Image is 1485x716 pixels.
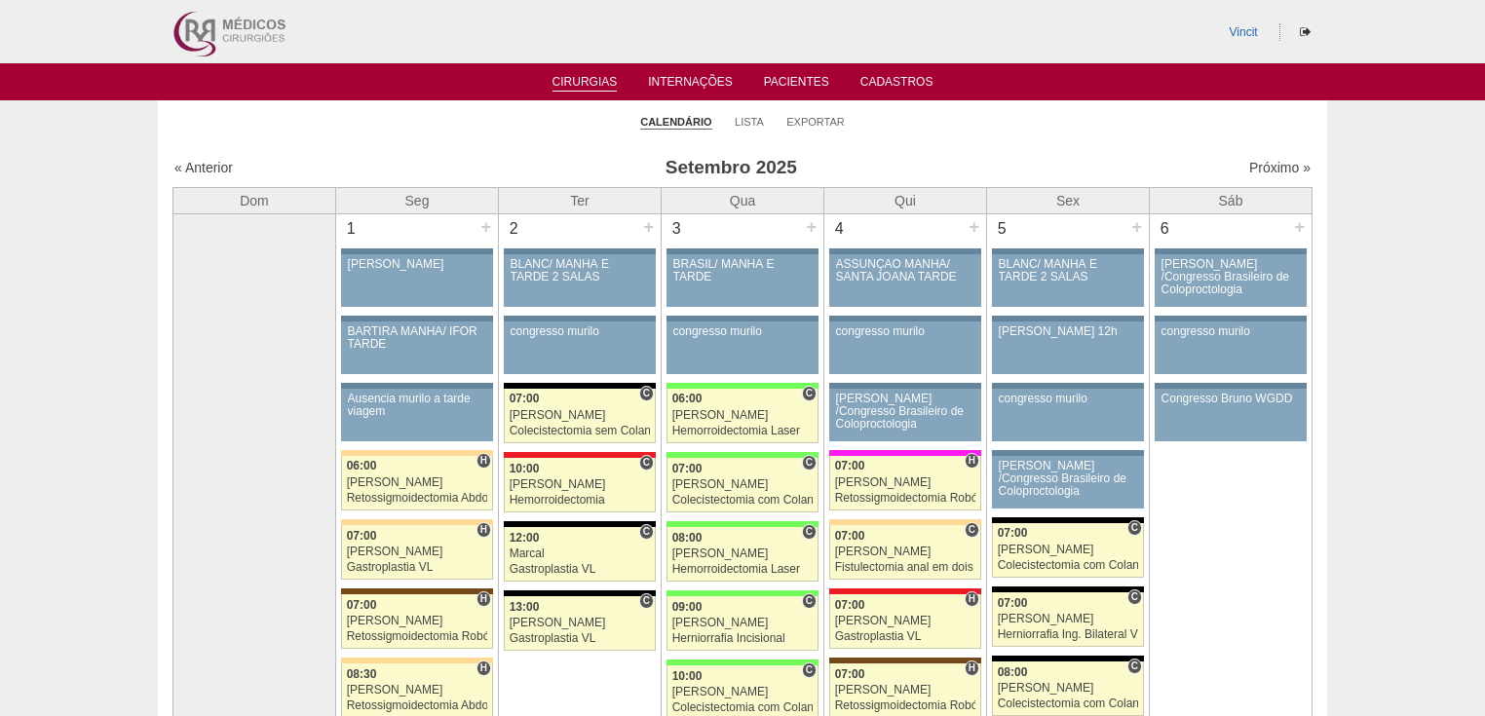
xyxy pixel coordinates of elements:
div: Gastroplastia VL [347,561,488,574]
th: Seg [336,187,499,213]
th: Ter [499,187,662,213]
div: Key: Brasil [666,521,819,527]
div: Key: Bartira [341,519,493,525]
a: [PERSON_NAME] /Congresso Brasileiro de Coloproctologia [829,389,981,441]
span: Consultório [1127,589,1142,605]
span: Consultório [639,524,654,540]
a: Próximo » [1249,160,1311,175]
div: Ausencia murilo a tarde viagem [348,393,487,418]
div: Key: Brasil [666,659,819,665]
a: H 07:00 [PERSON_NAME] Gastroplastia VL [829,594,981,649]
div: Key: Bartira [341,450,493,456]
span: Consultório [1127,659,1142,674]
div: [PERSON_NAME] [998,613,1139,625]
div: Key: Blanc [504,590,656,596]
span: Consultório [639,386,654,401]
div: Key: Assunção [829,588,981,594]
div: + [803,214,819,240]
a: C 07:00 [PERSON_NAME] Herniorrafia Ing. Bilateral VL [992,592,1144,647]
a: C 13:00 [PERSON_NAME] Gastroplastia VL [504,596,656,651]
div: [PERSON_NAME] [835,615,976,627]
div: 5 [987,214,1017,244]
span: 06:00 [672,392,703,405]
a: [PERSON_NAME] /Congresso Brasileiro de Coloproctologia [992,456,1144,509]
a: [PERSON_NAME] /Congresso Brasileiro de Coloproctologia [1155,254,1307,307]
div: [PERSON_NAME] [835,546,976,558]
a: Exportar [786,115,845,129]
div: + [1128,214,1145,240]
a: H 07:00 [PERSON_NAME] Retossigmoidectomia Robótica [829,456,981,510]
div: BLANC/ MANHÃ E TARDE 2 SALAS [999,258,1138,283]
div: Gastroplastia VL [510,632,651,645]
div: Colecistectomia com Colangiografia VL [672,494,814,507]
a: C 09:00 [PERSON_NAME] Herniorrafia Incisional [666,596,819,651]
a: Cirurgias [552,75,618,92]
div: Key: Blanc [992,517,1144,523]
div: [PERSON_NAME] [347,546,488,558]
span: 07:00 [998,596,1028,610]
a: congresso murilo [829,321,981,374]
span: 12:00 [510,531,540,545]
div: Key: Aviso [1155,248,1307,254]
div: 1 [336,214,366,244]
div: Herniorrafia Incisional [672,632,814,645]
a: congresso murilo [1155,321,1307,374]
span: Hospital [965,660,979,676]
div: Colecistectomia com Colangiografia VL [998,559,1139,572]
span: 07:00 [835,667,865,681]
div: [PERSON_NAME] /Congresso Brasileiro de Coloproctologia [836,393,975,432]
div: Herniorrafia Ing. Bilateral VL [998,628,1139,641]
div: Key: Aviso [341,316,493,321]
a: C 07:00 [PERSON_NAME] Colecistectomia com Colangiografia VL [666,458,819,512]
th: Sáb [1150,187,1313,213]
div: Key: Aviso [992,383,1144,389]
div: [PERSON_NAME] [835,476,976,489]
th: Sex [987,187,1150,213]
div: Key: Blanc [992,656,1144,661]
span: Consultório [802,524,817,540]
div: [PERSON_NAME] [348,258,487,271]
a: congresso murilo [992,389,1144,441]
div: Key: Brasil [666,452,819,458]
a: Lista [735,115,764,129]
div: BRASIL/ MANHÃ E TARDE [673,258,813,283]
div: Colecistectomia com Colangiografia VL [998,697,1139,710]
th: Qui [824,187,987,213]
span: 07:00 [347,529,377,543]
div: Retossigmoidectomia Abdominal VL [347,492,488,505]
span: 07:00 [672,462,703,475]
div: + [966,214,982,240]
div: [PERSON_NAME] [998,544,1139,556]
span: Hospital [965,453,979,469]
span: 08:30 [347,667,377,681]
div: 2 [499,214,529,244]
i: Sair [1300,26,1311,38]
a: Vincit [1230,25,1258,39]
a: Internações [648,75,733,94]
div: Key: Aviso [992,316,1144,321]
div: [PERSON_NAME] [510,617,651,629]
span: 07:00 [835,598,865,612]
span: Consultório [802,386,817,401]
span: 10:00 [672,669,703,683]
div: + [477,214,494,240]
div: congresso murilo [836,325,975,338]
div: [PERSON_NAME] [347,476,488,489]
div: 3 [662,214,692,244]
div: 4 [824,214,855,244]
div: Key: Bartira [829,519,981,525]
div: [PERSON_NAME] 12h [999,325,1138,338]
div: Key: Aviso [504,248,656,254]
div: Colecistectomia com Colangiografia VL [672,701,814,714]
div: Key: Santa Joana [341,588,493,594]
div: + [1291,214,1308,240]
a: C 12:00 Marcal Gastroplastia VL [504,527,656,582]
div: BLANC/ MANHÃ E TARDE 2 SALAS [511,258,650,283]
span: 09:00 [672,600,703,614]
span: Consultório [802,662,817,678]
div: BARTIRA MANHÃ/ IFOR TARDE [348,325,487,351]
div: Key: Aviso [504,316,656,321]
div: Key: Bartira [341,658,493,663]
a: H 07:00 [PERSON_NAME] Gastroplastia VL [341,525,493,580]
div: congresso murilo [511,325,650,338]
